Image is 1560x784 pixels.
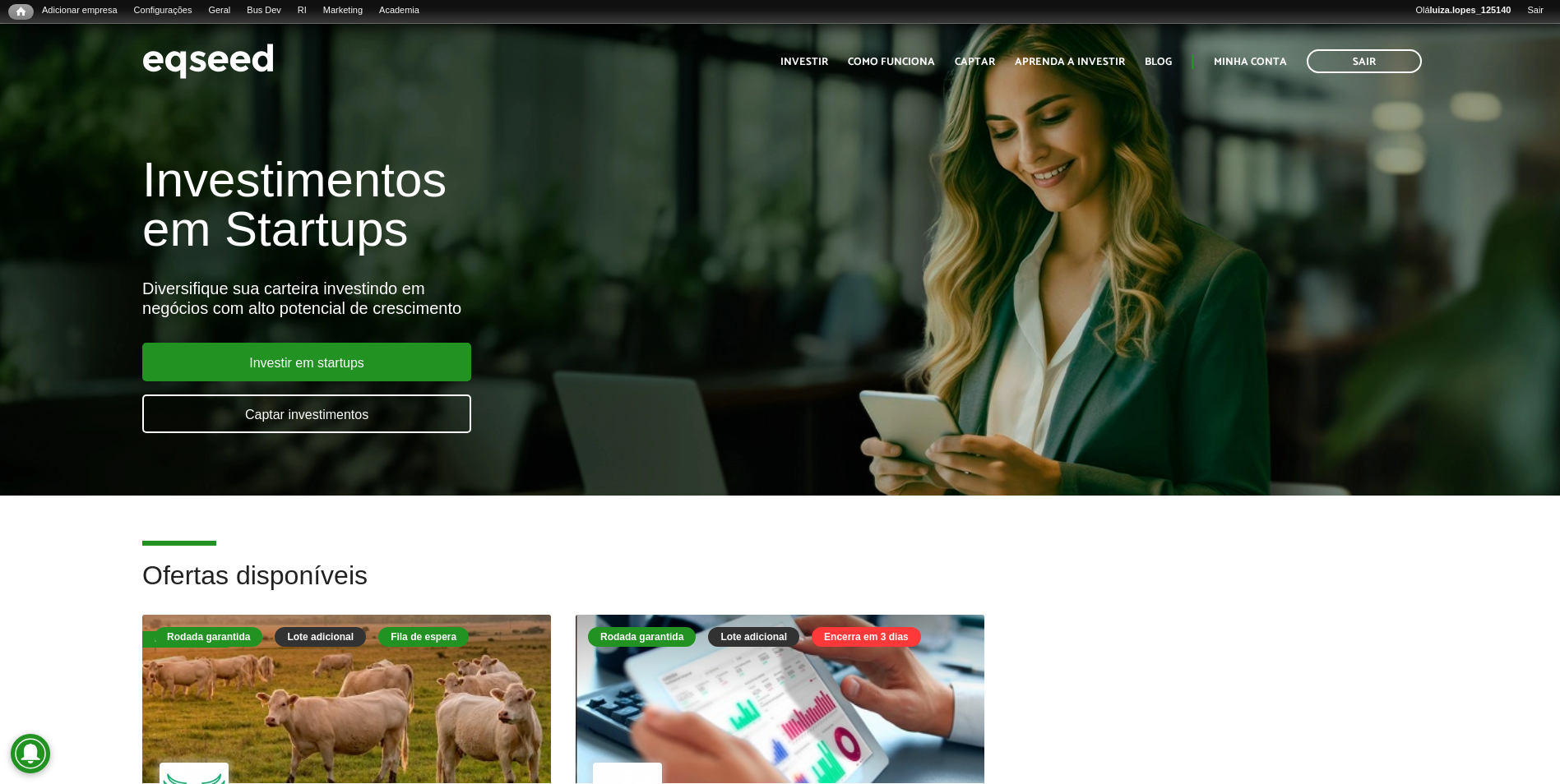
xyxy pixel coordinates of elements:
div: Diversifique sua carteira investindo em negócios com alto potencial de crescimento [142,279,898,318]
a: Sair [1307,49,1422,73]
a: Como funciona [848,57,935,67]
div: Fila de espera [378,627,469,647]
a: Bus Dev [238,4,289,17]
a: Marketing [315,4,371,17]
a: Investir [780,57,828,67]
a: RI [289,4,315,17]
a: Geral [200,4,238,17]
a: Captar investimentos [142,394,471,433]
div: Rodada garantida [588,627,696,647]
a: Início [8,4,34,20]
img: EqSeed [142,39,274,83]
a: Academia [371,4,428,17]
div: Fila de espera [142,631,234,648]
a: Blog [1145,57,1172,67]
h1: Investimentos em Startups [142,155,898,254]
div: Encerra em 3 dias [812,627,921,647]
a: Sair [1519,4,1552,17]
div: Lote adicional [708,627,799,647]
span: Início [16,6,25,17]
div: Lote adicional [275,627,366,647]
a: Oláluiza.lopes_125140 [1407,4,1519,17]
a: Adicionar empresa [34,4,126,17]
h2: Ofertas disponíveis [142,561,1418,615]
a: Investir em startups [142,343,471,381]
div: Rodada garantida [155,627,262,647]
a: Aprenda a investir [1015,57,1125,67]
a: Configurações [126,4,201,17]
a: Minha conta [1214,57,1287,67]
strong: luiza.lopes_125140 [1430,5,1511,15]
a: Captar [955,57,995,67]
